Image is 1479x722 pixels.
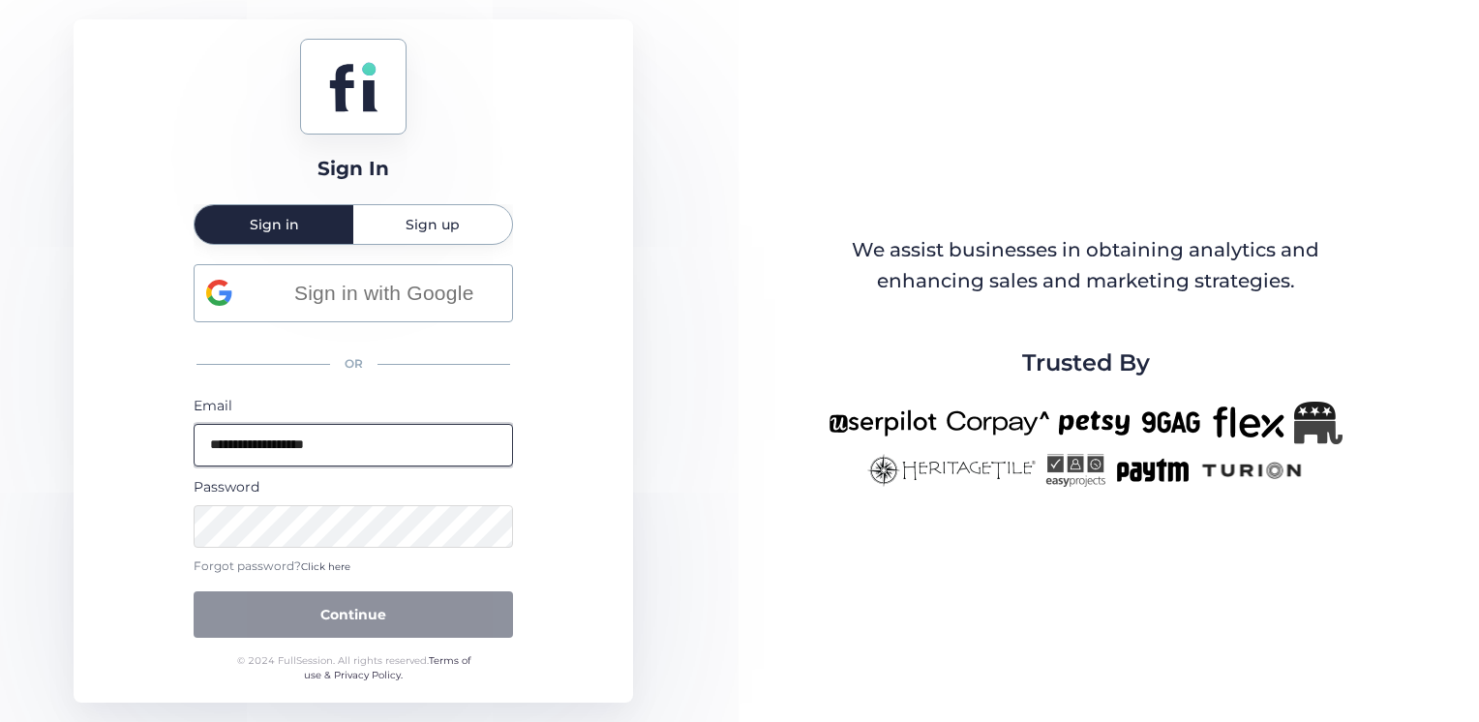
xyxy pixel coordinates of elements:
img: corpay-new.png [947,402,1049,444]
img: Republicanlogo-bw.png [1294,402,1343,444]
img: userpilot-new.png [829,402,937,444]
div: We assist businesses in obtaining analytics and enhancing sales and marketing strategies. [830,235,1342,296]
span: Click here [301,560,350,573]
a: Terms of use & Privacy Policy. [304,654,470,682]
img: heritagetile-new.png [867,454,1036,487]
img: turion-new.png [1199,454,1305,487]
button: Continue [194,591,513,638]
div: Forgot password? [194,557,513,576]
span: Sign in with Google [267,277,500,309]
img: paytm-new.png [1115,454,1190,487]
div: Sign In [317,154,389,184]
img: 9gag-new.png [1139,402,1203,444]
img: petsy-new.png [1059,402,1130,444]
img: easyprojects-new.png [1045,454,1105,487]
div: Password [194,476,513,497]
img: flex-new.png [1213,402,1284,444]
span: Sign in [250,218,299,231]
div: © 2024 FullSession. All rights reserved. [228,653,479,683]
span: Sign up [406,218,460,231]
div: OR [194,344,513,385]
span: Trusted By [1022,345,1150,381]
div: Email [194,395,513,416]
